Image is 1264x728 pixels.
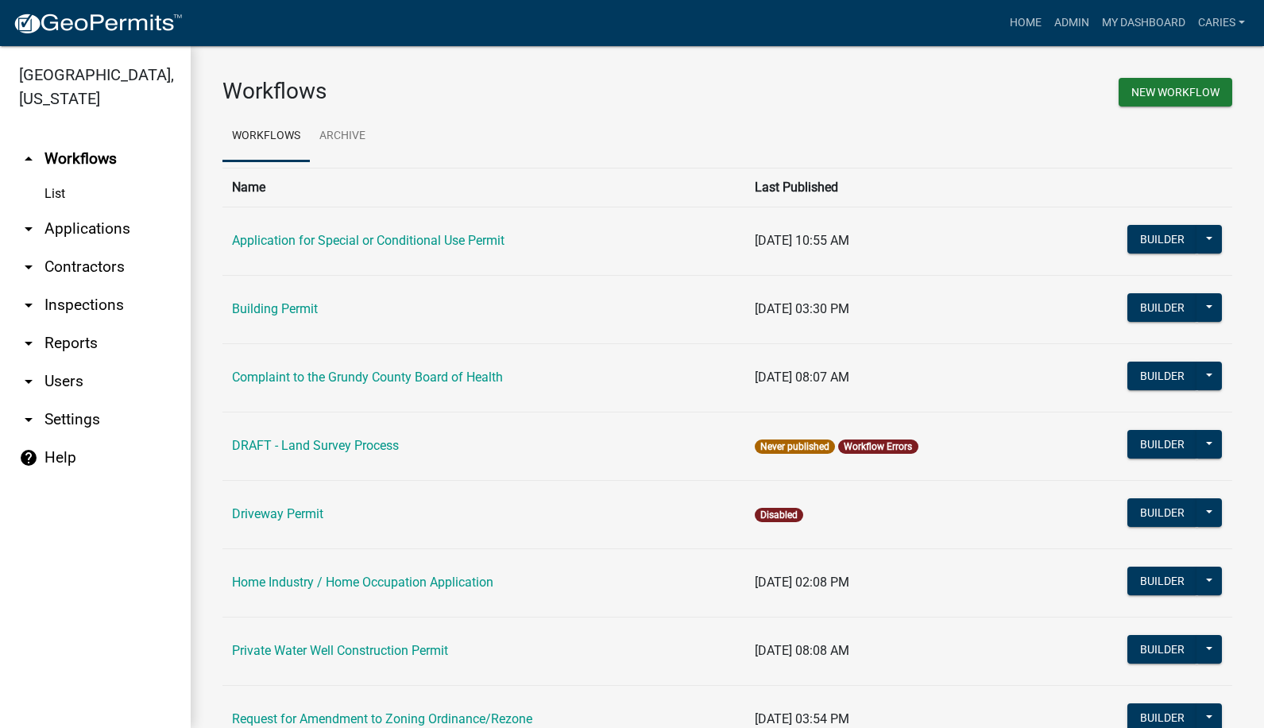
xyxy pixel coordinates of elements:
i: arrow_drop_down [19,334,38,353]
button: Builder [1127,635,1197,664]
span: [DATE] 08:07 AM [755,370,849,385]
button: New Workflow [1119,78,1232,106]
span: [DATE] 03:54 PM [755,711,849,726]
a: Private Water Well Construction Permit [232,643,448,658]
a: Workflow Errors [844,441,912,452]
a: Workflows [222,111,310,162]
span: Never published [755,440,835,454]
i: arrow_drop_down [19,410,38,429]
span: [DATE] 03:30 PM [755,301,849,316]
span: [DATE] 08:08 AM [755,643,849,658]
button: Builder [1127,498,1197,527]
i: arrow_drop_up [19,149,38,168]
span: [DATE] 10:55 AM [755,233,849,248]
i: arrow_drop_down [19,219,38,238]
a: Building Permit [232,301,318,316]
a: Request for Amendment to Zoning Ordinance/Rezone [232,711,532,726]
a: Application for Special or Conditional Use Permit [232,233,504,248]
button: Builder [1127,362,1197,390]
button: Builder [1127,225,1197,254]
span: Disabled [755,508,803,522]
a: CarieS [1192,8,1251,38]
button: Builder [1127,567,1197,595]
a: Home Industry / Home Occupation Application [232,575,493,590]
button: Builder [1127,293,1197,322]
i: help [19,448,38,467]
a: Home [1003,8,1048,38]
th: Name [222,168,745,207]
a: Complaint to the Grundy County Board of Health [232,370,503,385]
a: Admin [1048,8,1096,38]
a: Archive [310,111,375,162]
a: DRAFT - Land Survey Process [232,438,399,453]
i: arrow_drop_down [19,296,38,315]
i: arrow_drop_down [19,372,38,391]
a: My Dashboard [1096,8,1192,38]
span: [DATE] 02:08 PM [755,575,849,590]
th: Last Published [745,168,1044,207]
i: arrow_drop_down [19,258,38,277]
a: Driveway Permit [232,506,323,521]
h3: Workflows [222,78,716,105]
button: Builder [1127,430,1197,459]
